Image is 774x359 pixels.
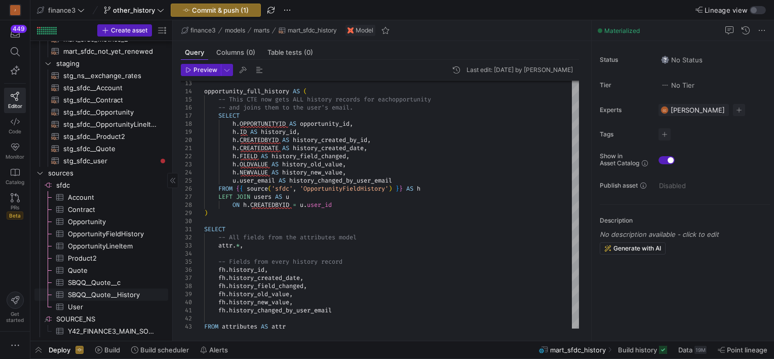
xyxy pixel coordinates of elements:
[236,176,240,185] span: .
[727,346,767,354] span: Point lineage
[193,66,217,74] span: Preview
[68,277,157,289] span: SBQQ__Quote__c​​​​​​​​​
[600,82,650,89] span: Tier
[218,298,225,306] span: fh
[6,154,24,160] span: Monitor
[225,27,245,34] span: models
[181,298,192,306] div: 40
[63,155,157,167] span: stg_sfdc_user​​​​​​​​​​
[604,27,640,34] span: Materialized
[254,193,272,201] span: users
[34,130,168,142] a: stg_sfdc__Product2​​​​​​​​​​
[268,185,272,193] span: (
[181,314,192,322] div: 42
[111,27,147,34] span: Create asset
[346,152,350,160] span: ,
[181,160,192,168] div: 23
[218,95,392,103] span: -- This CTE now gets ALL history records for each
[56,313,167,325] span: SOURCE_NS​​​​​​​​
[196,341,233,358] button: Alerts
[678,346,692,354] span: Data
[243,201,247,209] span: h
[342,160,346,168] span: ,
[204,87,289,95] span: opportunity_full_history
[236,160,240,168] span: .
[63,94,157,106] span: stg_sfdc__Contract​​​​​​​​​​
[181,233,192,241] div: 32
[240,168,268,176] span: NEWVALUE
[181,120,192,128] div: 18
[246,49,255,56] span: (0)
[229,274,300,282] span: history_created_date
[600,217,770,224] p: Description
[272,168,279,176] span: AS
[705,6,748,14] span: Lineage view
[34,4,87,17] button: finance3
[600,56,650,63] span: Status
[56,179,167,191] span: sfdc​​​​​​​​
[218,241,233,249] span: attr
[417,185,420,193] span: h
[63,82,157,94] span: stg_sfdc__Account​​​​​​​​​​
[68,253,157,264] span: Product2​​​​​​​​​
[272,160,279,168] span: AS
[225,266,229,274] span: .
[34,289,168,301] a: SBQQ__Quote__History​​​​​​​​​
[34,82,168,94] a: stg_sfdc__Account​​​​​​​​​​
[4,288,26,327] button: Getstarted
[250,128,257,136] span: AS
[34,69,168,82] a: stg_ns__exchange_rates​​​​​​​​​​
[347,27,354,33] img: undefined
[396,185,399,193] span: }
[240,152,257,160] span: FIELD
[218,233,357,241] span: -- All fields from the attributes model
[233,176,236,185] span: u
[240,120,286,128] span: OPPORTUNITYID
[225,274,229,282] span: .
[276,24,339,37] button: mart_sfdc_history
[56,58,167,69] span: staging
[34,252,168,264] div: Press SPACE to select this row.
[68,265,157,276] span: Quote​​​​​​​​​
[4,164,26,189] a: Catalog
[288,27,337,34] span: mart_sfdc_history
[389,185,392,193] span: )
[4,113,26,138] a: Code
[282,136,289,144] span: AS
[367,136,371,144] span: ,
[282,144,289,152] span: AS
[247,185,268,193] span: source
[68,204,157,216] span: Contract​​​​​​​​​
[179,24,218,37] button: finance3
[68,289,157,301] span: SBQQ__Quote__History​​​​​​​​​
[661,81,694,89] span: No Tier
[34,155,168,167] div: Press SPACE to select this row.
[181,185,192,193] div: 26
[218,103,353,112] span: -- and joins them to the user's email.
[34,142,168,155] a: stg_sfdc__Quote​​​​​​​​​​
[181,201,192,209] div: 28
[7,211,23,220] span: Beta
[181,168,192,176] div: 24
[293,144,364,152] span: history_created_date
[34,179,168,191] a: sfdc​​​​​​​​
[307,201,332,209] span: user_id
[350,120,353,128] span: ,
[600,131,650,138] span: Tags
[34,191,168,203] a: Account​​​​​​​​​
[204,209,208,217] span: )
[34,264,168,276] a: Quote​​​​​​​​​
[10,5,20,15] div: J
[222,322,257,331] span: attributes
[34,276,168,289] div: Press SPACE to select this row.
[600,182,638,189] span: Publish asset
[34,228,168,240] a: OpportunityFieldHistory​​​​​​​​​
[233,152,236,160] span: h
[289,298,293,306] span: ,
[4,138,26,164] a: Monitor
[9,128,21,134] span: Code
[209,346,228,354] span: Alerts
[225,298,229,306] span: .
[34,94,168,106] div: Press SPACE to select this row.
[296,128,300,136] span: ,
